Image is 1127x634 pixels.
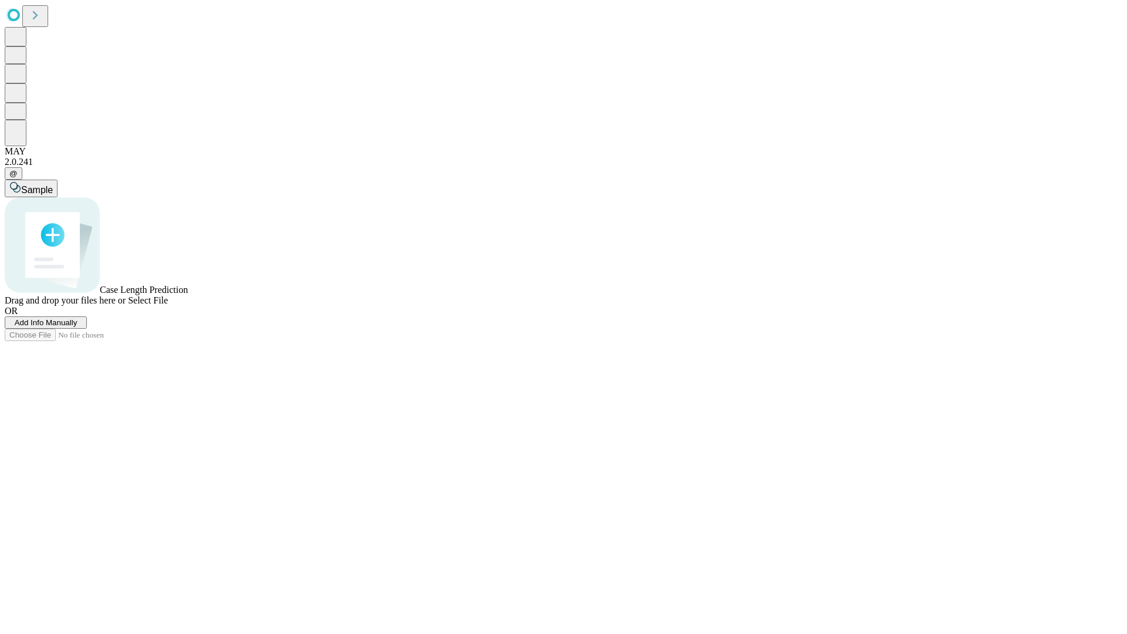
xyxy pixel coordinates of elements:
div: MAY [5,146,1122,157]
span: Case Length Prediction [100,285,188,295]
button: @ [5,167,22,180]
span: Select File [128,295,168,305]
span: Sample [21,185,53,195]
button: Add Info Manually [5,316,87,329]
span: Drag and drop your files here or [5,295,126,305]
span: OR [5,306,18,316]
button: Sample [5,180,58,197]
span: @ [9,169,18,178]
div: 2.0.241 [5,157,1122,167]
span: Add Info Manually [15,318,77,327]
